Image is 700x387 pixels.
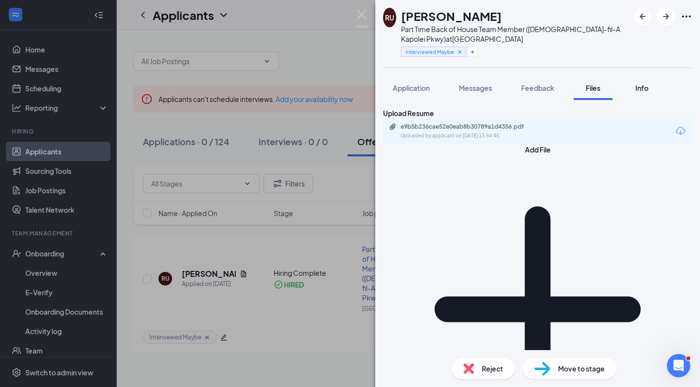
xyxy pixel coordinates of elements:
div: Upload Resume [383,108,692,118]
span: Messages [459,84,492,92]
svg: Download [675,125,686,137]
iframe: Intercom live chat [667,354,690,377]
span: Files [586,84,600,92]
div: RU [385,13,394,22]
svg: Ellipses [681,11,692,22]
div: e9b5b236cae52e0eab8b30789a1d4356.pdf [401,123,537,131]
div: Part Time Back of House Team Member ([DEMOGRAPHIC_DATA]-fil-A Kapolei Pkwy) at [GEOGRAPHIC_DATA] [401,24,629,44]
svg: ArrowLeftNew [637,11,648,22]
span: Info [635,84,648,92]
div: Uploaded by applicant on [DATE] 13:54:45 [401,132,546,140]
span: Reject [482,363,503,374]
h1: [PERSON_NAME] [401,8,502,24]
button: ArrowRight [657,8,675,25]
svg: Cross [456,49,463,55]
span: Interviewed Maybe [405,48,454,56]
a: Paperclipe9b5b236cae52e0eab8b30789a1d4356.pdfUploaded by applicant on [DATE] 13:54:45 [389,123,546,140]
span: Move to stage [558,363,605,374]
svg: Plus [470,49,475,55]
button: Plus [467,47,478,57]
button: ArrowLeftNew [634,8,651,25]
svg: ArrowRight [660,11,672,22]
span: Application [393,84,430,92]
svg: Paperclip [389,123,397,131]
span: Feedback [521,84,554,92]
